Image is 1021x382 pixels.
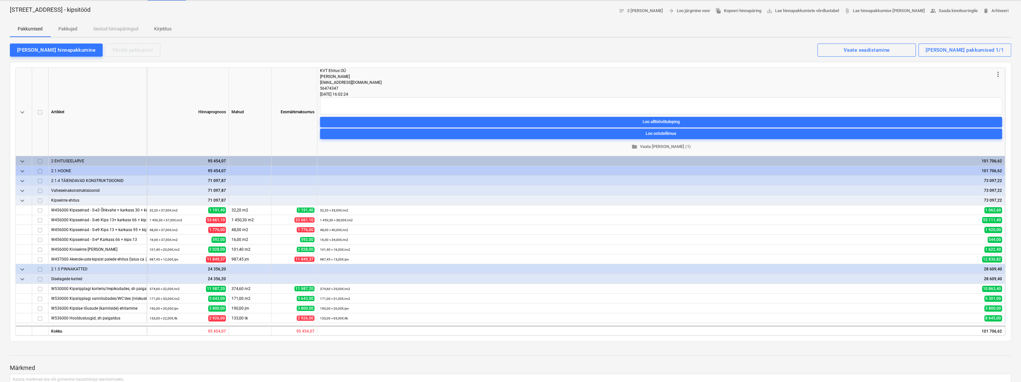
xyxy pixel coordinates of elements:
span: 3 800,00 [984,305,1002,312]
span: 8 645,00 [984,315,1002,321]
div: Loo alltöövõtuleping [643,118,680,126]
small: 374,60 × 32,00€ / m2 [150,287,180,291]
span: 11 849,37 [294,257,314,262]
div: Vaate seadistamine [844,46,890,54]
span: keyboard_arrow_down [18,197,26,205]
span: 55 111,40 [982,217,1002,223]
span: keyboard_arrow_down [18,157,26,165]
span: Loo järgmine voor [668,7,710,15]
span: file_copy [715,8,721,14]
span: Saada kinnitusringile [930,7,978,15]
span: attach_file [844,8,850,14]
small: 101,40 × 20,00€ / m2 [150,248,180,251]
span: 1 920,00 [984,227,1002,233]
small: 32,20 × 37,00€ / m2 [150,209,178,212]
div: W456000 Kipsseinad - S-e3 Õhkvahe + karkass 30 + kips 13 [51,205,144,215]
div: 987,45 jm [229,254,271,264]
span: keyboard_arrow_down [18,177,26,185]
div: W530000 Kipsripplagi vannitubades/WC'des (niiskuskindel), sh paigaldus [51,294,144,303]
button: Arhiveeri [980,6,1011,16]
div: [DATE] 16:02:24 [320,91,1002,97]
small: 171,00 × 31,00€ / m2 [320,297,350,300]
div: 73 097,22 [320,195,1002,205]
div: 101,40 m2 [229,245,271,254]
div: 1 450,30 m2 [229,215,271,225]
span: 592,00 [211,237,226,243]
span: 2 028,00 [297,247,314,252]
div: 16,00 m2 [229,235,271,245]
p: Pakkumised [18,26,43,32]
small: 987,45 × 13,00€ / jm [320,258,349,261]
small: 1 450,30 × 37,00€ / m2 [150,218,182,222]
a: Lae hinnapakkumiste võrdlustabel [764,6,842,16]
span: 53 661,10 [206,217,226,223]
div: [PERSON_NAME] hinnapakkumine [17,46,95,54]
div: Mahud [229,68,271,156]
span: [EMAIL_ADDRESS][DOMAIN_NAME] [320,80,382,85]
div: W456000 Kipsseinad - S-e* Karkass 66 + kips 13 [51,235,144,244]
div: 71 097,87 [150,195,226,205]
div: KVT Ehitus OÜ [320,68,994,74]
span: 12 836,82 [982,256,1002,263]
div: Eesmärkmaksumus [271,68,317,156]
button: Loo järgmine voor [666,6,713,16]
div: 2.1.5 PINNAKATTED [51,264,144,274]
span: people_alt [930,8,936,14]
span: save_alt [767,8,772,14]
span: keyboard_arrow_down [18,275,26,283]
span: Kopeeri hinnapäring [715,7,761,15]
p: Pakkujad [58,26,77,32]
span: keyboard_arrow_down [18,265,26,273]
div: Hinnaprognoos [147,68,229,156]
button: [PERSON_NAME] hinnapakkumine [10,44,103,57]
div: 73 097,22 [320,176,1002,186]
span: 1 191,40 [208,207,226,213]
a: Lae hinnapakkumise [PERSON_NAME] [842,6,928,16]
span: 11 849,37 [206,256,226,263]
span: more_vert [994,70,1002,78]
span: keyboard_arrow_down [18,108,26,116]
div: 48,00 m2 [229,225,271,235]
p: Märkmed [10,364,1011,372]
div: 95 454,07 [147,326,229,336]
span: 3 800,00 [208,305,226,312]
small: 16,00 × 34,00€ / m2 [320,238,348,242]
div: W456000 Kiviseinte katmine kipsiga [51,245,144,254]
small: 32,20 × 33,00€ / m2 [320,209,348,212]
div: 190,00 jm [229,303,271,313]
div: 133,00 tk [229,313,271,323]
div: 2 EHITUSEELARVE [51,156,144,166]
div: 24 356,20 [150,274,226,284]
div: [PERSON_NAME] [320,74,994,80]
span: keyboard_arrow_down [18,187,26,195]
span: delete [983,8,989,14]
span: 11 987,20 [206,286,226,292]
div: W530000 Kipsripplagi korteris/trepikodades, sh paigaldus [51,284,144,293]
span: 5 643,00 [208,296,226,302]
div: 28 609,40 [320,264,1002,274]
p: Kirjeldus [154,26,171,32]
div: 2.1 HOONE [51,166,144,175]
div: 171,00 m2 [229,294,271,303]
small: 133,00 × 65,00€ / tk [320,317,348,320]
small: 101,40 × 16,00€ / m2 [320,248,350,251]
iframe: Chat Widget [988,351,1021,382]
button: Vaate seadistamine [817,44,916,57]
p: [STREET_ADDRESS] - kipsitööd [10,6,90,14]
span: Lae hinnapakkumise [PERSON_NAME] [844,7,925,15]
small: 190,00 × 20,00€ / jm [320,307,349,310]
div: 56474347 [320,85,994,91]
button: Loo alltöövõtuleping [320,117,1002,127]
span: 1 062,60 [984,207,1002,213]
div: 101 706,62 [320,166,1002,176]
div: 28 609,40 [320,274,1002,284]
div: 95 454,07 [150,166,226,176]
span: Vaata [PERSON_NAME] (1) [323,143,999,151]
div: 71 097,87 [150,176,226,186]
span: 11 987,20 [294,286,314,291]
div: 101 706,62 [320,156,1002,166]
div: Artikkel [49,68,147,156]
small: 190,00 × 20,00€ / jm [150,307,178,310]
small: 987,45 × 12,00€ / jm [150,258,178,261]
div: 95 454,07 [271,326,317,336]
